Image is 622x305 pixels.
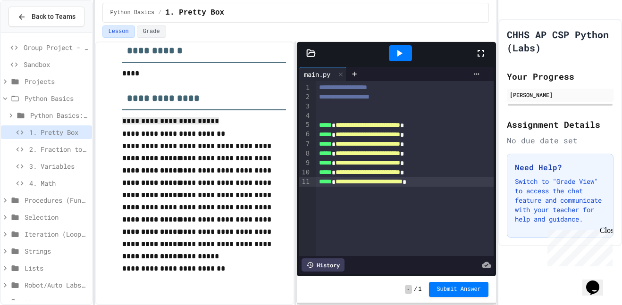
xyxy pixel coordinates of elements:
[299,69,335,79] div: main.py
[29,144,88,154] span: 2. Fraction to Decimal
[299,177,311,187] div: 11
[8,7,84,27] button: Back to Teams
[25,280,88,290] span: Robot/Auto Labs 1
[158,9,161,16] span: /
[507,118,614,131] h2: Assignment Details
[299,158,311,168] div: 9
[299,130,311,139] div: 6
[25,263,88,273] span: Lists
[405,285,412,294] span: -
[302,258,345,272] div: History
[4,4,65,60] div: Chat with us now!Close
[299,67,347,81] div: main.py
[544,226,613,266] iframe: chat widget
[165,7,224,18] span: 1. Pretty Box
[137,25,166,38] button: Grade
[29,178,88,188] span: 4. Math
[30,110,88,120] span: Python Basics: To Reviews
[299,149,311,158] div: 8
[25,195,88,205] span: Procedures (Functions)
[299,111,311,121] div: 4
[25,229,88,239] span: Iteration (Loops)
[25,246,88,256] span: Strings
[510,91,611,99] div: [PERSON_NAME]
[102,25,135,38] button: Lesson
[299,120,311,130] div: 5
[418,286,421,293] span: 1
[24,59,88,69] span: Sandbox
[582,267,613,296] iframe: chat widget
[437,286,481,293] span: Submit Answer
[507,28,614,54] h1: CHHS AP CSP Python (Labs)
[515,177,605,224] p: Switch to "Grade View" to access the chat feature and communicate with your teacher for help and ...
[29,127,88,137] span: 1. Pretty Box
[414,286,417,293] span: /
[429,282,488,297] button: Submit Answer
[299,168,311,177] div: 10
[507,135,614,146] div: No due date set
[299,140,311,149] div: 7
[29,161,88,171] span: 3. Variables
[25,212,88,222] span: Selection
[299,102,311,111] div: 3
[507,70,614,83] h2: Your Progress
[299,92,311,102] div: 2
[25,76,88,86] span: Projects
[110,9,155,16] span: Python Basics
[299,83,311,92] div: 1
[515,162,605,173] h3: Need Help?
[25,93,88,103] span: Python Basics
[24,42,88,52] span: Group Project - Mad Libs
[32,12,76,22] span: Back to Teams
